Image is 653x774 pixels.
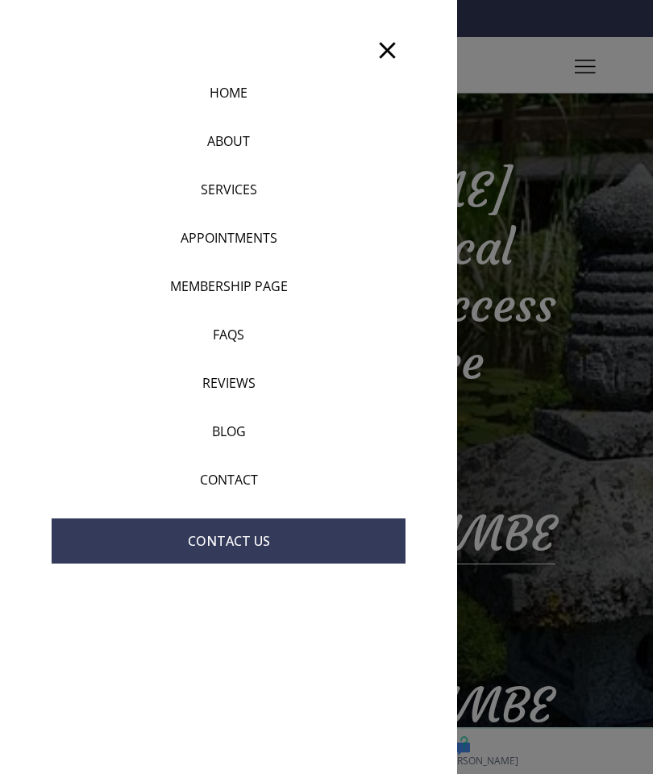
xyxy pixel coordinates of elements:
p: BLOG [212,422,246,441]
span: Contact Us [188,531,270,551]
p: HOME [210,83,247,102]
p: CONTACT [200,470,258,489]
p: MEMBERSHIP PAGE [170,277,288,296]
button: Contact Us [52,518,406,564]
p: FAQS [213,325,244,344]
p: SERVICES [201,180,257,199]
p: APPOINTMENTS [181,228,277,248]
p: ABOUT [207,131,250,151]
p: REVIEWS [202,373,256,393]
